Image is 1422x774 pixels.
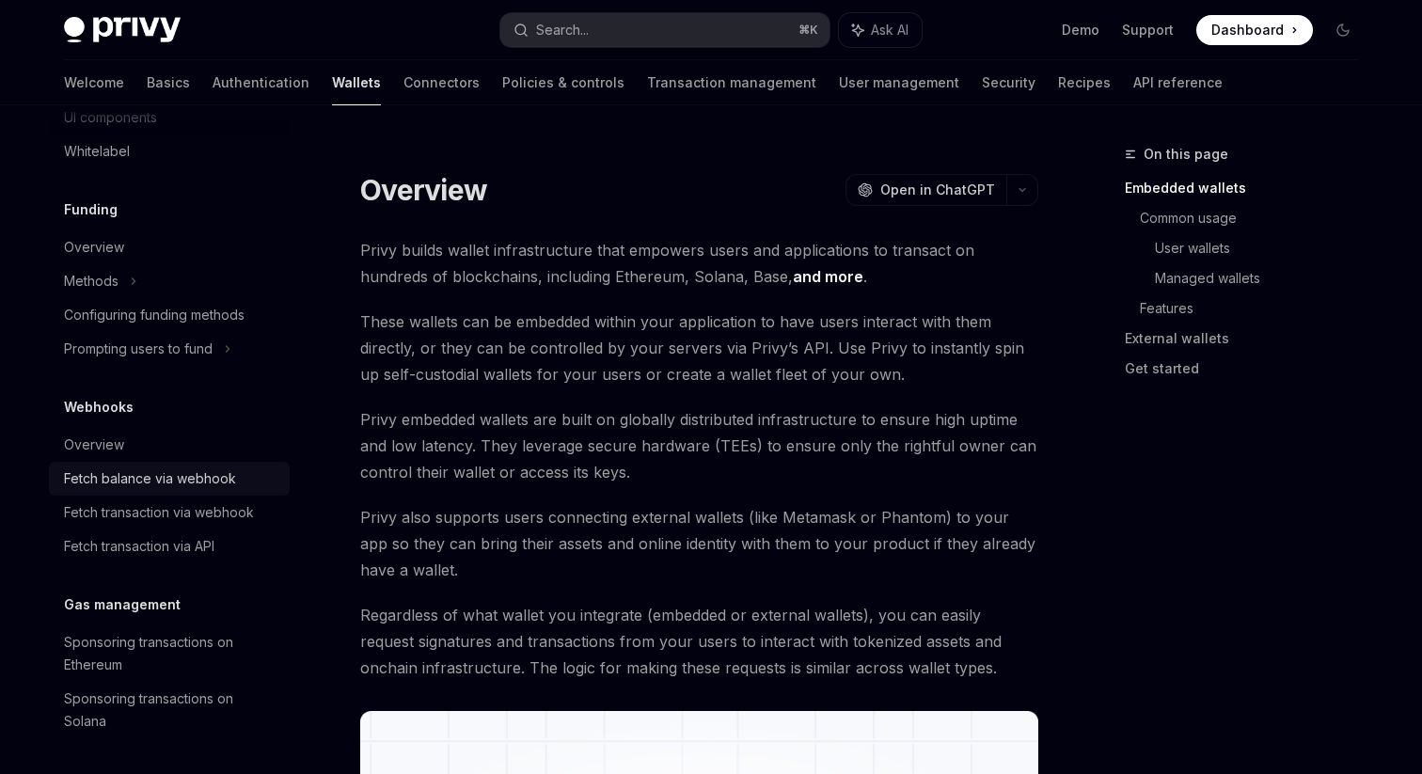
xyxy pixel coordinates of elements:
[1155,263,1373,293] a: Managed wallets
[360,237,1038,290] span: Privy builds wallet infrastructure that empowers users and applications to transact on hundreds o...
[49,462,290,496] a: Fetch balance via webhook
[1062,21,1099,39] a: Demo
[1125,324,1373,354] a: External wallets
[64,434,124,456] div: Overview
[1133,60,1223,105] a: API reference
[502,60,624,105] a: Policies & controls
[360,602,1038,681] span: Regardless of what wallet you integrate (embedded or external wallets), you can easily request si...
[1125,173,1373,203] a: Embedded wallets
[360,504,1038,583] span: Privy also supports users connecting external wallets (like Metamask or Phantom) to your app so t...
[1196,15,1313,45] a: Dashboard
[1328,15,1358,45] button: Toggle dark mode
[64,535,214,558] div: Fetch transaction via API
[1144,143,1228,166] span: On this page
[360,406,1038,485] span: Privy embedded wallets are built on globally distributed infrastructure to ensure high uptime and...
[213,60,309,105] a: Authentication
[798,23,818,38] span: ⌘ K
[64,270,118,292] div: Methods
[1211,21,1284,39] span: Dashboard
[64,17,181,43] img: dark logo
[49,298,290,332] a: Configuring funding methods
[49,134,290,168] a: Whitelabel
[360,308,1038,387] span: These wallets can be embedded within your application to have users interact with them directly, ...
[982,60,1035,105] a: Security
[360,173,487,207] h1: Overview
[64,396,134,419] h5: Webhooks
[647,60,816,105] a: Transaction management
[64,631,278,676] div: Sponsoring transactions on Ethereum
[49,496,290,529] a: Fetch transaction via webhook
[1122,21,1174,39] a: Support
[880,181,995,199] span: Open in ChatGPT
[871,21,908,39] span: Ask AI
[49,428,290,462] a: Overview
[64,304,245,326] div: Configuring funding methods
[49,529,290,563] a: Fetch transaction via API
[332,60,381,105] a: Wallets
[64,501,254,524] div: Fetch transaction via webhook
[64,236,124,259] div: Overview
[64,60,124,105] a: Welcome
[64,338,213,360] div: Prompting users to fund
[49,682,290,738] a: Sponsoring transactions on Solana
[403,60,480,105] a: Connectors
[839,60,959,105] a: User management
[49,230,290,264] a: Overview
[1125,354,1373,384] a: Get started
[49,625,290,682] a: Sponsoring transactions on Ethereum
[147,60,190,105] a: Basics
[64,593,181,616] h5: Gas management
[64,140,130,163] div: Whitelabel
[839,13,922,47] button: Ask AI
[793,267,863,287] a: and more
[1140,203,1373,233] a: Common usage
[536,19,589,41] div: Search...
[1155,233,1373,263] a: User wallets
[845,174,1006,206] button: Open in ChatGPT
[1140,293,1373,324] a: Features
[64,467,236,490] div: Fetch balance via webhook
[64,198,118,221] h5: Funding
[64,687,278,733] div: Sponsoring transactions on Solana
[500,13,829,47] button: Search...⌘K
[1058,60,1111,105] a: Recipes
